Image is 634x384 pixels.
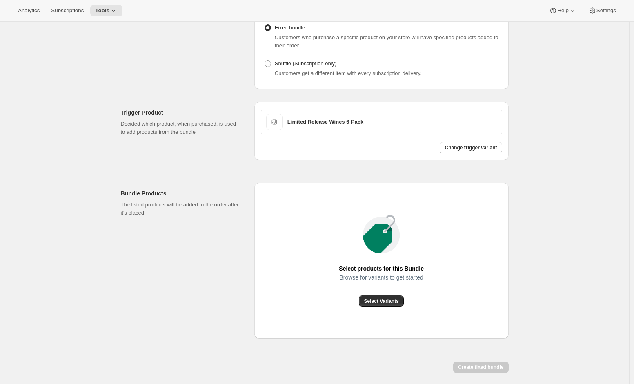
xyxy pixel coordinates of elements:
[121,120,241,136] p: Decided which product, when purchased, is used to add products from the bundle
[339,272,423,283] span: Browse for variants to get started
[596,7,616,14] span: Settings
[287,118,497,126] h3: Limited Release Wines 6-Pack
[46,5,89,16] button: Subscriptions
[18,7,40,14] span: Analytics
[557,7,568,14] span: Help
[13,5,44,16] button: Analytics
[121,189,241,198] h2: Bundle Products
[445,144,497,151] span: Change trigger variant
[275,24,305,31] span: Fixed bundle
[121,109,241,117] h2: Trigger Product
[90,5,122,16] button: Tools
[359,295,403,307] button: Select Variants
[275,60,337,67] span: Shuffle (Subscription only)
[544,5,581,16] button: Help
[95,7,109,14] span: Tools
[339,263,424,274] span: Select products for this Bundle
[51,7,84,14] span: Subscriptions
[121,201,241,217] p: The listed products will be added to the order after it's placed
[275,34,498,49] span: Customers who purchase a specific product on your store will have specified products added to the...
[275,70,422,76] span: Customers get a different item with every subscription delivery.
[583,5,621,16] button: Settings
[440,142,502,153] button: Change trigger variant
[364,298,398,304] span: Select Variants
